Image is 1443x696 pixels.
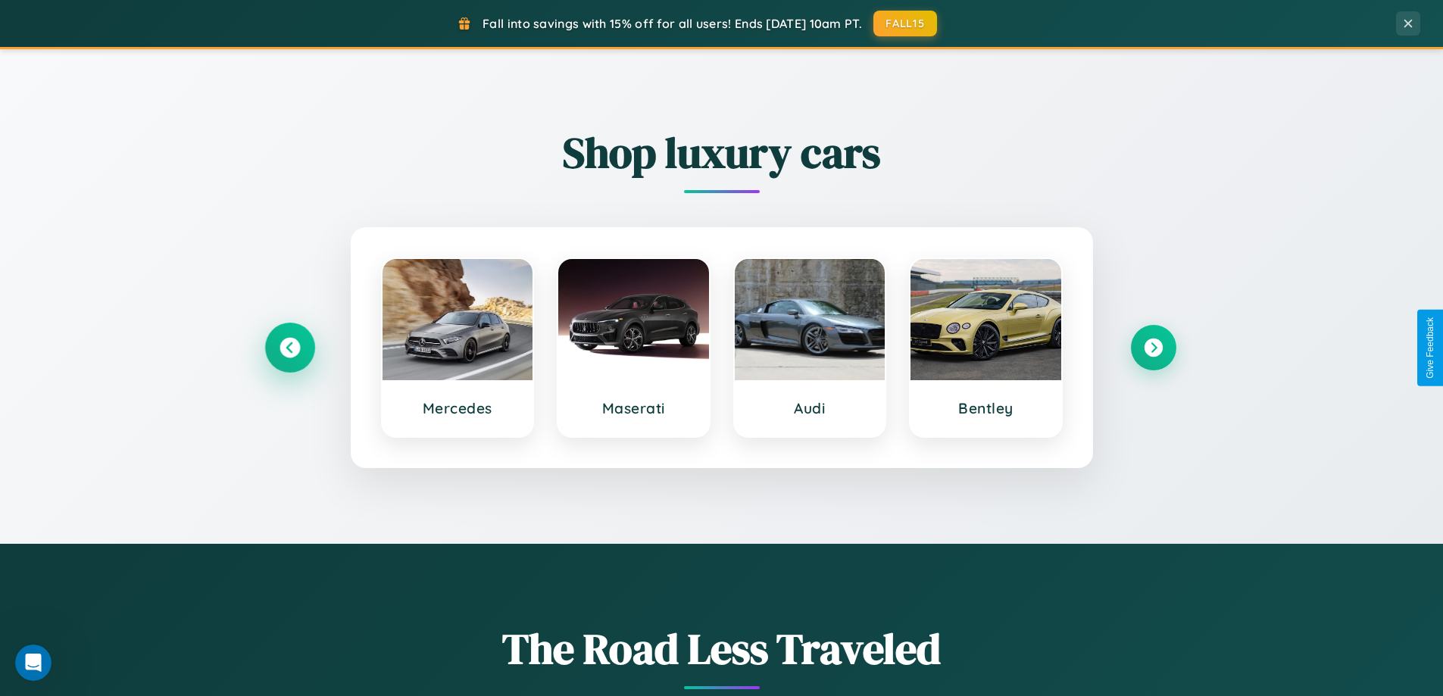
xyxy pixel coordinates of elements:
h1: The Road Less Traveled [267,620,1176,678]
span: Fall into savings with 15% off for all users! Ends [DATE] 10am PT. [483,16,862,31]
h2: Shop luxury cars [267,123,1176,182]
h3: Mercedes [398,399,518,417]
iframe: Intercom live chat [15,645,52,681]
h3: Audi [750,399,870,417]
h3: Maserati [573,399,694,417]
h3: Bentley [926,399,1046,417]
button: FALL15 [873,11,937,36]
div: Give Feedback [1425,317,1435,379]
